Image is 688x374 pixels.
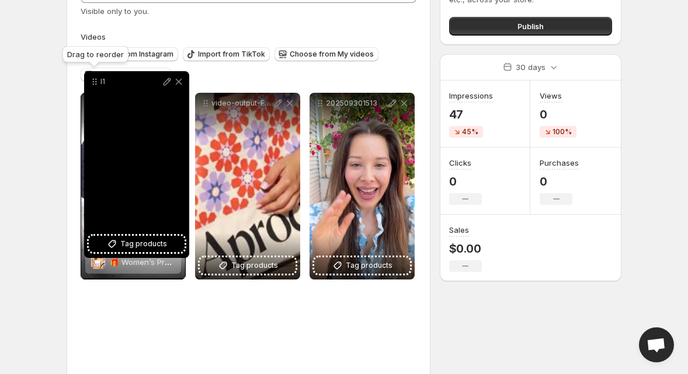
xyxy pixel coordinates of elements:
[198,50,265,59] span: Import from TikTok
[540,174,579,188] p: 0
[81,32,106,41] span: Videos
[314,257,410,274] button: Tag products
[462,127,478,137] span: 45%
[84,71,189,258] div: l1Tag products
[183,47,270,61] button: Import from TikTok
[310,93,415,279] div: 202509301513Tag products
[211,99,272,108] p: video-output-F1DA337E-C126-4262-B2A0-C57635293108-1
[449,107,493,121] p: 47
[110,257,218,267] span: 🎁 Women’s Probiotic Gift Set
[195,93,300,279] div: video-output-F1DA337E-C126-4262-B2A0-C57635293108-1Tag products
[200,257,296,274] button: Tag products
[120,238,167,250] span: Tag products
[89,236,185,252] button: Tag products
[231,260,278,271] span: Tag products
[81,68,172,82] button: Upload more videos
[449,224,469,236] h3: Sales
[274,47,378,61] button: Choose from My videos
[540,90,562,102] h3: Views
[449,17,612,36] button: Publish
[449,242,482,256] p: $0.00
[517,20,544,32] span: Publish
[449,157,471,169] h3: Clicks
[540,107,576,121] p: 0
[449,90,493,102] h3: Impressions
[96,70,167,79] span: Upload more videos
[96,50,173,59] span: Import from Instagram
[100,77,161,86] p: l1
[81,93,186,279] div: copy_D8C75ABC-E2FA-4544-9031-EE5E0121DF3F 1🎁 Women’s Probiotic Gift Set🎁 Women’s Probiotic Gift Set
[639,327,674,362] div: Open chat
[516,61,545,73] p: 30 days
[81,6,149,16] span: Visible only to you.
[449,174,482,188] p: 0
[540,157,579,169] h3: Purchases
[346,260,392,271] span: Tag products
[290,50,374,59] span: Choose from My videos
[553,127,572,137] span: 100%
[326,99,387,108] p: 202509301513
